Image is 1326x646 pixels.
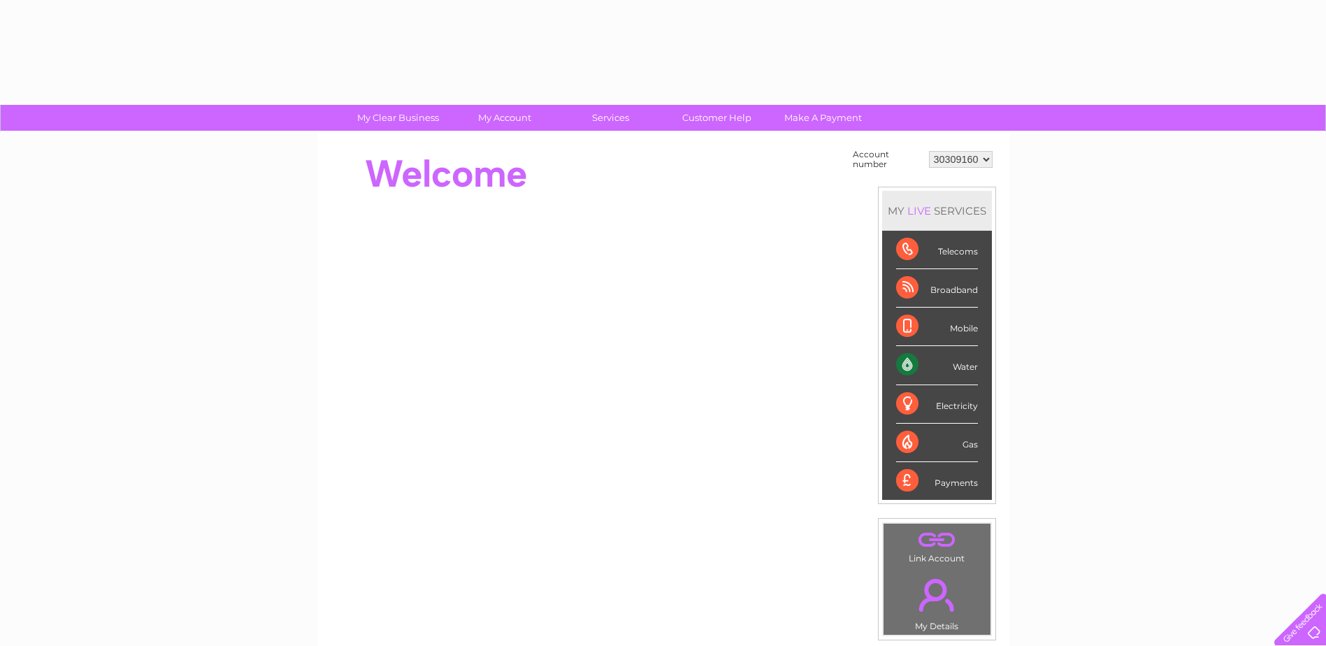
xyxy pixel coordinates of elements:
a: Make A Payment [765,105,881,131]
td: My Details [883,567,991,636]
div: Water [896,346,978,385]
a: My Clear Business [340,105,456,131]
a: . [887,527,987,552]
td: Link Account [883,523,991,567]
div: Broadband [896,269,978,308]
div: LIVE [905,204,934,217]
div: Telecoms [896,231,978,269]
a: Customer Help [659,105,774,131]
a: . [887,570,987,619]
div: MY SERVICES [882,191,992,231]
a: Services [553,105,668,131]
div: Electricity [896,385,978,424]
a: My Account [447,105,562,131]
div: Gas [896,424,978,462]
div: Mobile [896,308,978,346]
td: Account number [849,146,925,173]
div: Payments [896,462,978,500]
